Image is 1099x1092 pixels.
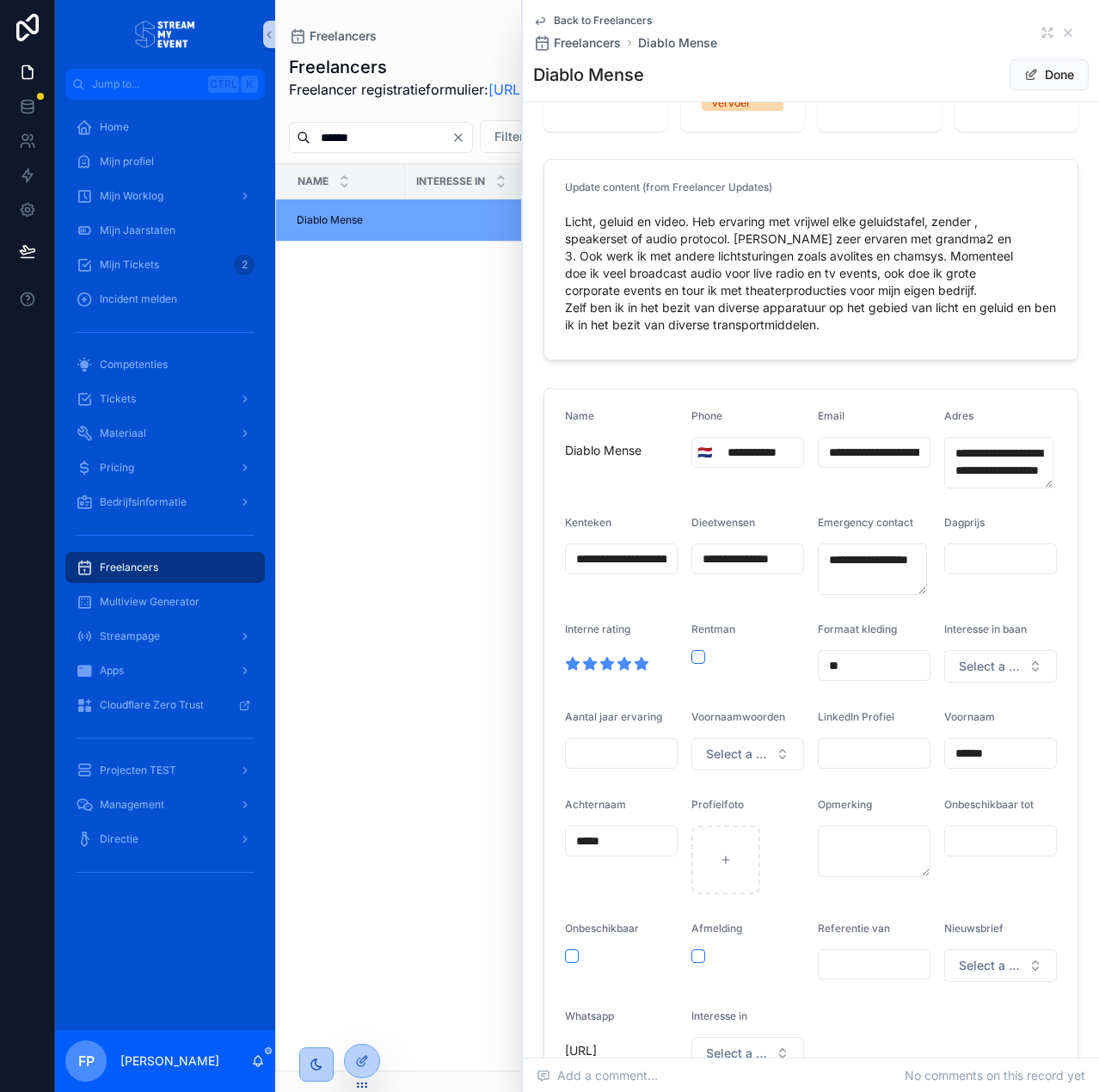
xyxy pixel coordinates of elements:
[1010,59,1089,90] button: Done
[100,224,175,237] span: Mijn Jaarstaten
[100,832,138,846] span: Directie
[818,798,872,811] span: Opmerking
[100,189,163,203] span: Mijn Worklog
[120,1052,219,1070] p: [PERSON_NAME]
[100,155,154,169] span: Mijn profiel
[691,738,804,770] button: Select Button
[100,292,177,306] span: Incident melden
[818,623,897,635] span: Formaat kleding
[554,14,652,28] span: Back to Freelancers
[565,442,678,459] span: Diablo Mense
[65,487,265,518] a: Bedrijfsinformatie
[818,409,844,422] span: Email
[944,409,973,422] span: Adres
[565,798,626,811] span: Achternaam
[100,495,187,509] span: Bedrijfsinformatie
[297,213,363,227] span: Diablo Mense
[297,213,395,227] a: Diablo Mense
[65,690,265,721] a: Cloudflare Zero Trust
[100,798,164,812] span: Management
[208,76,239,93] span: Ctrl
[65,146,265,177] a: Mijn profiel
[638,34,717,52] a: Diablo Mense
[565,623,630,635] span: Interne rating
[65,69,265,100] button: Jump to...CtrlK
[65,383,265,414] a: Tickets
[65,755,265,786] a: Projecten TEST
[289,55,639,79] h1: Freelancers
[100,764,176,777] span: Projecten TEST
[706,1045,769,1062] span: Select a Interesse in
[944,516,985,529] span: Dagprijs
[565,213,1057,334] span: Licht, geluid en video. Heb ervaring met vrijwel elke geluidstafel, zender , speakerset of audio ...
[135,21,195,48] img: App logo
[944,710,995,723] span: Voornaam
[565,409,594,422] span: Name
[310,28,377,45] span: Freelancers
[65,586,265,617] a: Multiview Generator
[65,655,265,686] a: Apps
[234,255,255,275] div: 2
[78,1051,95,1071] span: FP
[100,664,124,678] span: Apps
[565,181,772,193] span: Update content (from Freelancer Updates)
[691,409,722,422] span: Phone
[488,81,639,98] a: [URL][DOMAIN_NAME]
[480,120,629,153] button: Select Button
[959,957,1022,974] span: Select a Nieuwsbrief
[533,14,652,28] a: Back to Freelancers
[944,650,1057,683] button: Select Button
[691,798,744,811] span: Profielfoto
[494,128,594,145] span: Filter Interesse in
[65,418,265,449] a: Materiaal
[243,77,256,91] span: K
[65,789,265,820] a: Management
[298,175,328,188] span: Name
[65,284,265,315] a: Incident melden
[100,561,158,574] span: Freelancers
[565,922,639,935] span: Onbeschikbaar
[65,349,265,380] a: Competenties
[691,1037,804,1070] button: Select Button
[533,63,644,87] h1: Diablo Mense
[959,658,1022,675] span: Select a Interesse in baan
[65,552,265,583] a: Freelancers
[692,437,717,468] button: Select Button
[565,516,611,529] span: Kenteken
[289,28,377,45] a: Freelancers
[697,444,712,461] span: 🇳🇱
[537,1067,658,1084] span: Add a comment...
[289,79,639,100] p: Freelancer registratieformulier:
[416,175,485,188] span: Interesse in
[65,824,265,855] a: Directie
[65,249,265,280] a: Mijn Tickets2
[100,392,136,406] span: Tickets
[100,426,146,440] span: Materiaal
[691,922,742,935] span: Afmelding
[565,710,662,723] span: Aantal jaar ervaring
[944,922,1004,935] span: Nieuwsbrief
[554,34,621,52] span: Freelancers
[65,112,265,143] a: Home
[818,922,890,935] span: Referentie van
[944,798,1034,811] span: Onbeschikbaar tot
[944,949,1057,982] button: Select Button
[65,621,265,652] a: Streampage
[100,629,160,643] span: Streampage
[100,698,204,712] span: Cloudflare Zero Trust
[691,710,785,723] span: Voornaamwoorden
[691,516,755,529] span: Dieetwensen
[533,34,621,52] a: Freelancers
[100,461,134,475] span: Pricing
[100,120,129,134] span: Home
[691,1009,747,1022] span: Interesse in
[451,131,472,144] button: Clear
[905,1067,1085,1084] span: No comments on this record yet
[92,77,201,91] span: Jump to...
[706,745,769,763] span: Select a Voornaamwoorden
[100,258,159,272] span: Mijn Tickets
[818,516,913,529] span: Emergency contact
[565,1009,614,1022] span: Whatsapp
[818,710,894,723] span: LinkedIn Profiel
